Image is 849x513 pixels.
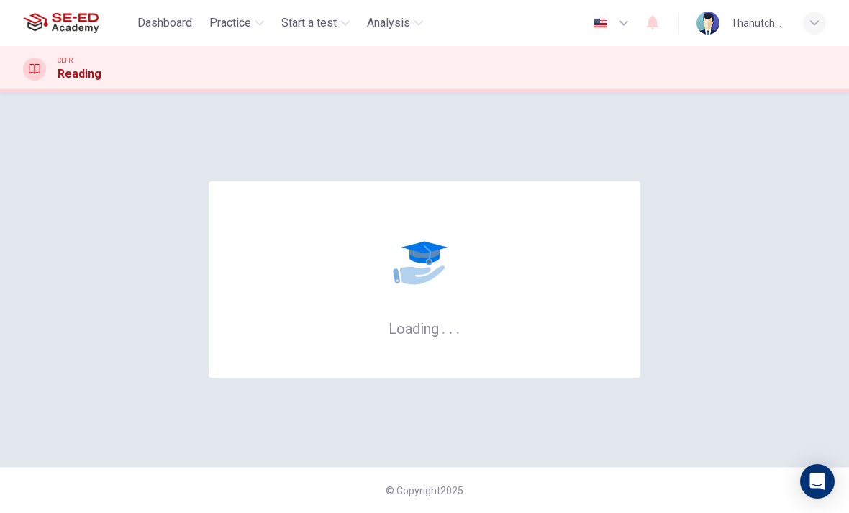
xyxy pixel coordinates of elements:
[800,464,835,499] div: Open Intercom Messenger
[696,12,719,35] img: Profile picture
[591,18,609,29] img: en
[367,14,410,32] span: Analysis
[386,485,463,496] span: © Copyright 2025
[361,10,429,36] button: Analysis
[58,55,73,65] span: CEFR
[58,65,101,83] h1: Reading
[132,10,198,36] button: Dashboard
[389,319,460,337] h6: Loading
[455,315,460,339] h6: .
[731,14,786,32] div: Thanutchaphon Butdee
[281,14,337,32] span: Start a test
[276,10,355,36] button: Start a test
[441,315,446,339] h6: .
[23,9,99,37] img: SE-ED Academy logo
[209,14,251,32] span: Practice
[448,315,453,339] h6: .
[204,10,270,36] button: Practice
[137,14,192,32] span: Dashboard
[23,9,132,37] a: SE-ED Academy logo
